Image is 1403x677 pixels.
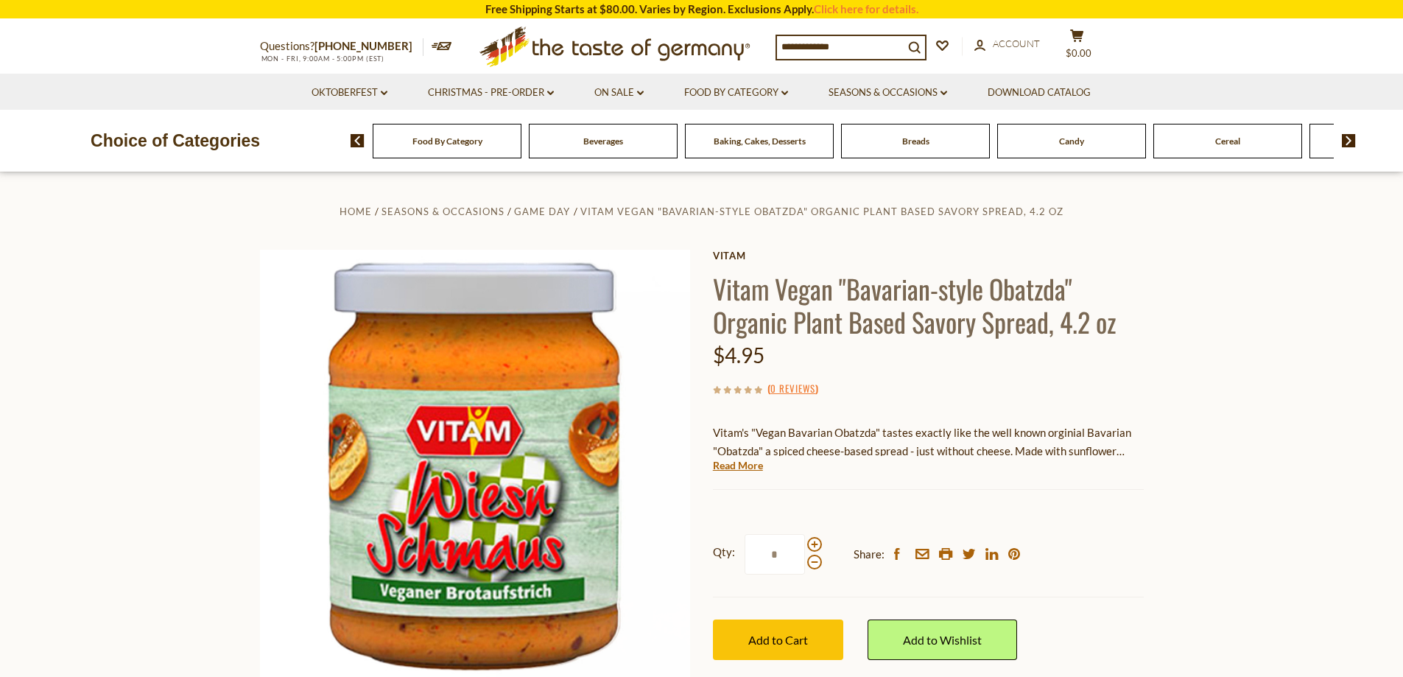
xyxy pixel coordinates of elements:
img: previous arrow [351,134,365,147]
a: Beverages [583,136,623,147]
a: Click here for details. [814,2,918,15]
a: Download Catalog [988,85,1091,101]
a: Home [340,206,372,217]
a: Food By Category [684,85,788,101]
a: Vitam [713,250,1144,262]
a: On Sale [594,85,644,101]
a: Account [974,36,1040,52]
a: Christmas - PRE-ORDER [428,85,554,101]
a: Seasons & Occasions [829,85,947,101]
a: 0 Reviews [770,381,815,397]
span: $0.00 [1066,47,1091,59]
p: Questions? [260,37,423,56]
a: Game Day [514,206,570,217]
a: Breads [902,136,929,147]
span: Share: [854,545,885,564]
a: Read More [713,458,763,473]
span: MON - FRI, 9:00AM - 5:00PM (EST) [260,55,385,63]
span: ( ) [767,381,818,396]
input: Qty: [745,534,805,575]
strong: Qty: [713,543,735,561]
a: Oktoberfest [312,85,387,101]
span: Account [993,38,1040,49]
h1: Vitam Vegan "Bavarian-style Obatzda" Organic Plant Based Savory Spread, 4.2 oz [713,272,1144,338]
img: next arrow [1342,134,1356,147]
span: $4.95 [713,343,764,368]
a: Cereal [1215,136,1240,147]
a: Candy [1059,136,1084,147]
a: [PHONE_NUMBER] [314,39,412,52]
a: Food By Category [412,136,482,147]
p: Vitam's "Vegan Bavarian Obatzda" tastes exactly like the well known orginial Bavarian "Obatzda" a... [713,424,1144,460]
button: $0.00 [1055,29,1100,66]
a: Seasons & Occasions [381,206,504,217]
span: Add to Cart [748,633,808,647]
a: Add to Wishlist [868,620,1017,660]
button: Add to Cart [713,620,843,660]
a: Vitam Vegan "Bavarian-style Obatzda" Organic Plant Based Savory Spread, 4.2 oz [580,206,1063,217]
a: Baking, Cakes, Desserts [714,136,806,147]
